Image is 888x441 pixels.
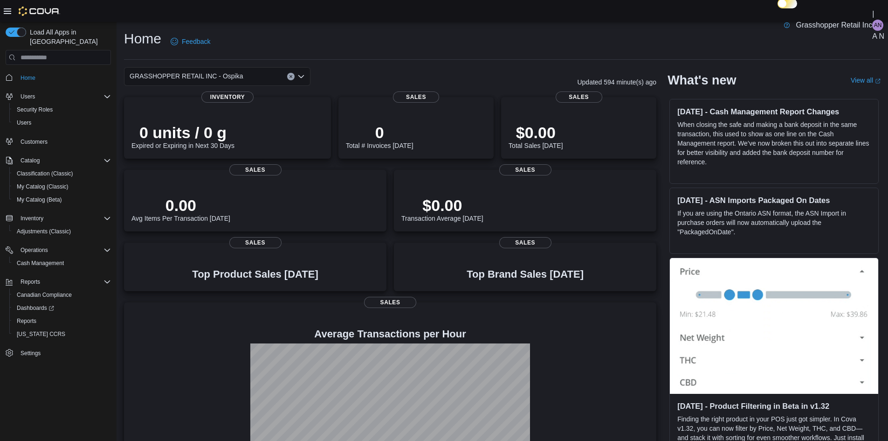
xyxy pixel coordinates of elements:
[167,32,214,51] a: Feedback
[13,168,111,179] span: Classification (Classic)
[17,213,111,224] span: Inventory
[9,193,115,206] button: My Catalog (Beta)
[13,258,68,269] a: Cash Management
[509,123,563,149] div: Total Sales [DATE]
[17,119,31,126] span: Users
[677,196,871,205] h3: [DATE] - ASN Imports Packaged On Dates
[851,77,881,84] a: View allExternal link
[13,289,76,301] a: Canadian Compliance
[9,225,115,238] button: Adjustments (Classic)
[17,71,111,83] span: Home
[13,289,111,301] span: Canadian Compliance
[346,123,413,149] div: Total # Invoices [DATE]
[17,91,39,102] button: Users
[21,278,40,286] span: Reports
[124,29,161,48] h1: Home
[13,117,111,128] span: Users
[17,348,44,359] a: Settings
[17,228,71,235] span: Adjustments (Classic)
[201,91,254,103] span: Inventory
[131,123,234,149] div: Expired or Expiring in Next 30 Days
[21,157,40,164] span: Catalog
[9,288,115,301] button: Canadian Compliance
[9,328,115,341] button: [US_STATE] CCRS
[13,117,35,128] a: Users
[2,154,115,167] button: Catalog
[17,259,64,267] span: Cash Management
[13,104,56,115] a: Security Roles
[2,275,115,288] button: Reports
[19,7,60,16] img: Cova
[17,155,111,166] span: Catalog
[509,123,563,142] p: $0.00
[499,237,551,248] span: Sales
[6,67,111,384] nav: Complex example
[796,20,873,31] p: Grasshopper Retail Inc
[2,135,115,148] button: Customers
[17,245,52,256] button: Operations
[297,73,305,80] button: Open list of options
[2,346,115,360] button: Settings
[131,269,379,280] h3: Top Product Sales [DATE]
[21,93,35,100] span: Users
[26,28,111,46] span: Load All Apps in [GEOGRAPHIC_DATA]
[17,291,72,299] span: Canadian Compliance
[2,212,115,225] button: Inventory
[499,164,551,175] span: Sales
[17,276,111,287] span: Reports
[13,302,111,314] span: Dashboards
[13,181,111,192] span: My Catalog (Classic)
[668,73,736,88] h2: What's new
[229,164,282,175] span: Sales
[13,329,69,340] a: [US_STATE] CCRS
[21,350,41,357] span: Settings
[9,116,115,129] button: Users
[677,107,871,116] h3: [DATE] - Cash Management Report Changes
[131,123,234,142] p: 0 units / 0 g
[13,315,40,327] a: Reports
[872,31,884,42] p: A N
[21,246,48,254] span: Operations
[182,37,210,46] span: Feedback
[9,257,115,270] button: Cash Management
[13,168,77,179] a: Classification (Classic)
[872,8,884,20] p: |
[17,245,111,256] span: Operations
[17,72,39,84] a: Home
[17,91,111,102] span: Users
[287,73,295,80] button: Clear input
[13,194,66,205] a: My Catalog (Beta)
[17,213,47,224] button: Inventory
[13,315,111,327] span: Reports
[13,258,111,269] span: Cash Management
[131,196,230,215] p: 0.00
[872,20,883,31] div: A N
[17,276,44,287] button: Reports
[875,78,881,84] svg: External link
[17,304,54,312] span: Dashboards
[17,183,69,190] span: My Catalog (Classic)
[13,226,75,237] a: Adjustments (Classic)
[9,180,115,193] button: My Catalog (Classic)
[17,347,111,359] span: Settings
[677,401,871,411] h3: [DATE] - Product Filtering in Beta in v1.32
[13,302,58,314] a: Dashboards
[13,104,111,115] span: Security Roles
[21,215,43,222] span: Inventory
[13,181,72,192] a: My Catalog (Classic)
[401,269,649,280] h3: Top Brand Sales [DATE]
[13,329,111,340] span: Washington CCRS
[401,196,483,222] div: Transaction Average [DATE]
[17,330,65,338] span: [US_STATE] CCRS
[131,329,649,340] h4: Average Transactions per Hour
[17,106,53,113] span: Security Roles
[677,209,871,237] p: If you are using the Ontario ASN format, the ASN Import in purchase orders will now automatically...
[2,244,115,257] button: Operations
[577,78,656,86] p: Updated 594 minute(s) ago
[556,91,602,103] span: Sales
[21,138,48,146] span: Customers
[21,74,35,82] span: Home
[2,70,115,84] button: Home
[13,194,111,205] span: My Catalog (Beta)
